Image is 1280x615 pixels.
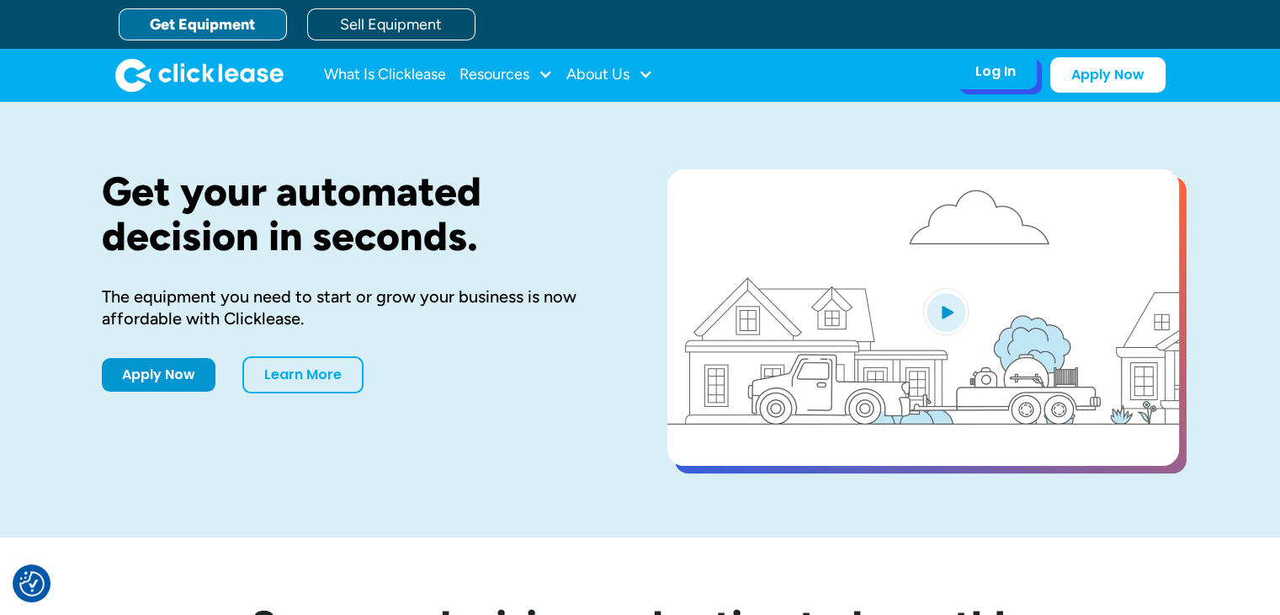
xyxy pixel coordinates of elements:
[102,169,613,259] h1: Get your automated decision in seconds.
[923,288,969,335] img: Blue play button logo on a light blue circular background
[1050,57,1166,93] a: Apply Now
[102,286,613,329] div: The equipment you need to start or grow your business is now affordable with Clicklease.
[975,63,1016,80] div: Log In
[667,169,1179,466] a: open lightbox
[242,356,364,393] a: Learn More
[119,8,287,40] a: Get Equipment
[115,58,284,92] a: home
[19,571,45,596] button: Consent Preferences
[115,58,284,92] img: Clicklease logo
[324,58,446,92] a: What Is Clicklease
[459,58,553,92] div: Resources
[307,8,475,40] a: Sell Equipment
[566,58,653,92] div: About Us
[102,358,215,392] a: Apply Now
[19,571,45,596] img: Revisit consent button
